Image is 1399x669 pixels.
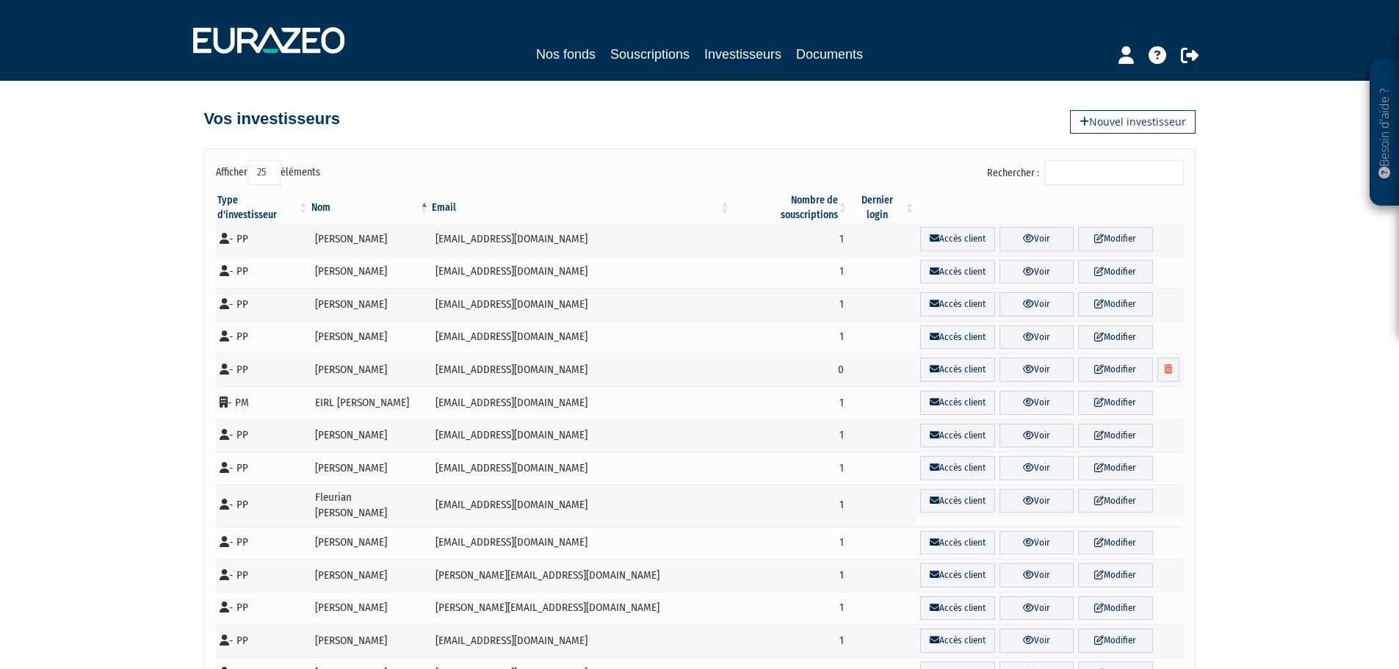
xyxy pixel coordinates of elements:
[1376,67,1393,199] p: Besoin d'aide ?
[216,193,310,223] th: Type d'investisseur : activer pour trier la colonne par ordre croissant
[247,160,281,185] select: Afficheréléments
[216,223,310,256] td: - PP
[987,160,1184,185] label: Rechercher :
[999,260,1074,284] a: Voir
[1078,227,1152,251] a: Modifier
[920,563,995,587] a: Accès client
[610,44,690,65] a: Souscriptions
[216,160,320,185] label: Afficher éléments
[920,456,995,480] a: Accès client
[216,321,310,354] td: - PP
[216,419,310,452] td: - PP
[430,386,731,419] td: [EMAIL_ADDRESS][DOMAIN_NAME]
[920,358,995,382] a: Accès client
[216,592,310,625] td: - PP
[731,193,849,223] th: Nombre de souscriptions : activer pour trier la colonne par ordre croissant
[204,110,340,128] h4: Vos investisseurs
[1078,260,1152,284] a: Modifier
[920,489,995,513] a: Accès client
[920,325,995,350] a: Accès client
[216,256,310,289] td: - PP
[216,527,310,560] td: - PP
[1078,563,1152,587] a: Modifier
[1078,424,1152,448] a: Modifier
[310,288,431,321] td: [PERSON_NAME]
[999,292,1074,317] a: Voir
[999,596,1074,621] a: Voir
[999,489,1074,513] a: Voir
[216,452,310,485] td: - PP
[731,288,849,321] td: 1
[999,629,1074,653] a: Voir
[310,419,431,452] td: [PERSON_NAME]
[430,452,731,485] td: [EMAIL_ADDRESS][DOMAIN_NAME]
[430,193,731,223] th: Email : activer pour trier la colonne par ordre croissant
[430,288,731,321] td: [EMAIL_ADDRESS][DOMAIN_NAME]
[999,563,1074,587] a: Voir
[731,485,849,527] td: 1
[1078,391,1152,415] a: Modifier
[430,223,731,256] td: [EMAIL_ADDRESS][DOMAIN_NAME]
[310,353,431,386] td: [PERSON_NAME]
[1078,292,1152,317] a: Modifier
[999,424,1074,448] a: Voir
[731,419,849,452] td: 1
[310,386,431,419] td: EIRL [PERSON_NAME]
[731,592,849,625] td: 1
[430,527,731,560] td: [EMAIL_ADDRESS][DOMAIN_NAME]
[731,223,849,256] td: 1
[920,629,995,653] a: Accès client
[310,223,431,256] td: [PERSON_NAME]
[920,260,995,284] a: Accès client
[216,386,310,419] td: - PM
[536,44,596,65] a: Nos fonds
[1078,456,1152,480] a: Modifier
[430,624,731,657] td: [EMAIL_ADDRESS][DOMAIN_NAME]
[920,424,995,448] a: Accès client
[999,531,1074,555] a: Voir
[999,391,1074,415] a: Voir
[430,256,731,289] td: [EMAIL_ADDRESS][DOMAIN_NAME]
[310,485,431,527] td: Fleurian [PERSON_NAME]
[796,44,863,65] a: Documents
[920,227,995,251] a: Accès client
[731,386,849,419] td: 1
[310,452,431,485] td: [PERSON_NAME]
[216,288,310,321] td: - PP
[430,485,731,527] td: [EMAIL_ADDRESS][DOMAIN_NAME]
[999,456,1074,480] a: Voir
[310,559,431,592] td: [PERSON_NAME]
[999,325,1074,350] a: Voir
[999,227,1074,251] a: Voir
[731,256,849,289] td: 1
[430,559,731,592] td: [PERSON_NAME][EMAIL_ADDRESS][DOMAIN_NAME]
[731,624,849,657] td: 1
[849,193,916,223] th: Dernier login : activer pour trier la colonne par ordre croissant
[731,353,849,386] td: 0
[731,452,849,485] td: 1
[1078,531,1152,555] a: Modifier
[430,321,731,354] td: [EMAIL_ADDRESS][DOMAIN_NAME]
[216,559,310,592] td: - PP
[216,353,310,386] td: - PP
[1078,596,1152,621] a: Modifier
[1070,110,1196,134] a: Nouvel investisseur
[310,527,431,560] td: [PERSON_NAME]
[731,321,849,354] td: 1
[216,624,310,657] td: - PP
[1157,358,1179,382] a: Supprimer
[430,592,731,625] td: [PERSON_NAME][EMAIL_ADDRESS][DOMAIN_NAME]
[1044,160,1184,185] input: Rechercher :
[1078,358,1152,382] a: Modifier
[920,531,995,555] a: Accès client
[310,256,431,289] td: [PERSON_NAME]
[704,44,781,67] a: Investisseurs
[731,559,849,592] td: 1
[310,592,431,625] td: [PERSON_NAME]
[310,321,431,354] td: [PERSON_NAME]
[430,353,731,386] td: [EMAIL_ADDRESS][DOMAIN_NAME]
[430,419,731,452] td: [EMAIL_ADDRESS][DOMAIN_NAME]
[916,193,1184,223] th: &nbsp;
[310,193,431,223] th: Nom : activer pour trier la colonne par ordre d&eacute;croissant
[920,292,995,317] a: Accès client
